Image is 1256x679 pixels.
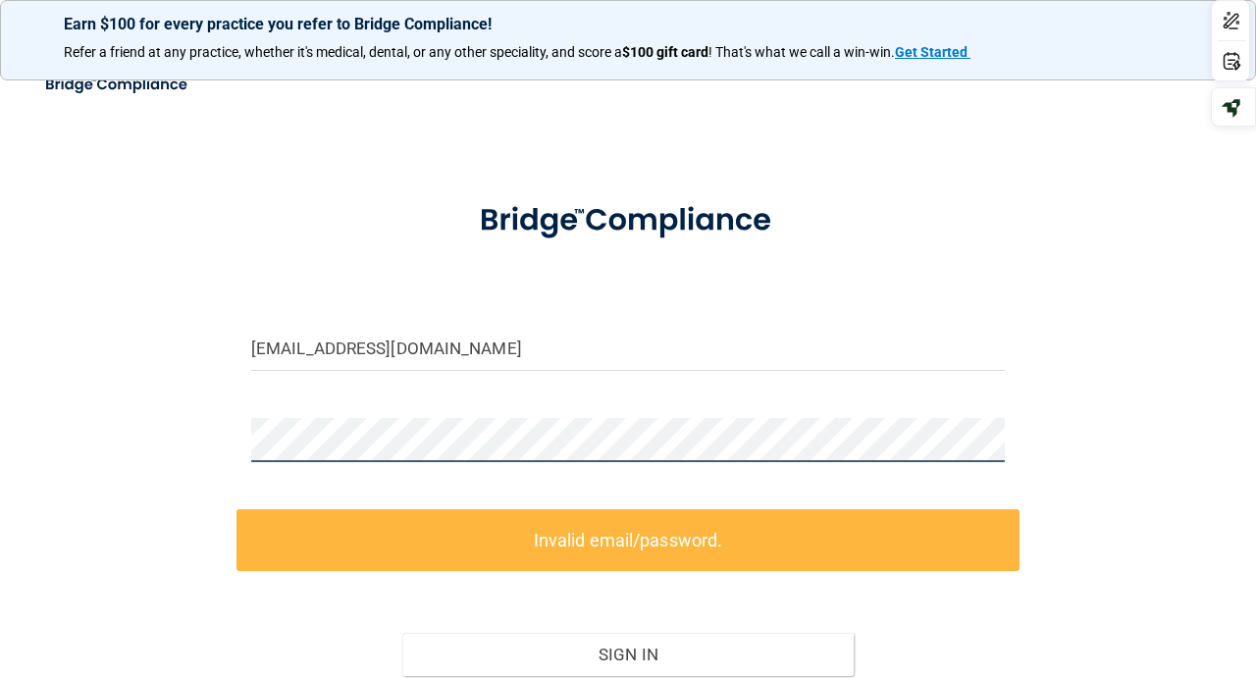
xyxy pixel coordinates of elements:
img: bridge_compliance_login_screen.278c3ca4.svg [447,181,810,261]
span: Refer a friend at any practice, whether it's medical, dental, or any other speciality, and score a [64,44,622,60]
p: Earn $100 for every practice you refer to Bridge Compliance! [64,15,1192,33]
a: Get Started [895,44,970,60]
img: bridge_compliance_login_screen.278c3ca4.svg [29,65,206,105]
input: Email [251,327,1005,371]
strong: Get Started [895,44,968,60]
label: Invalid email/password. [236,509,1020,571]
span: ! That's what we call a win-win. [708,44,895,60]
strong: $100 gift card [622,44,708,60]
button: Sign In [402,633,855,676]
